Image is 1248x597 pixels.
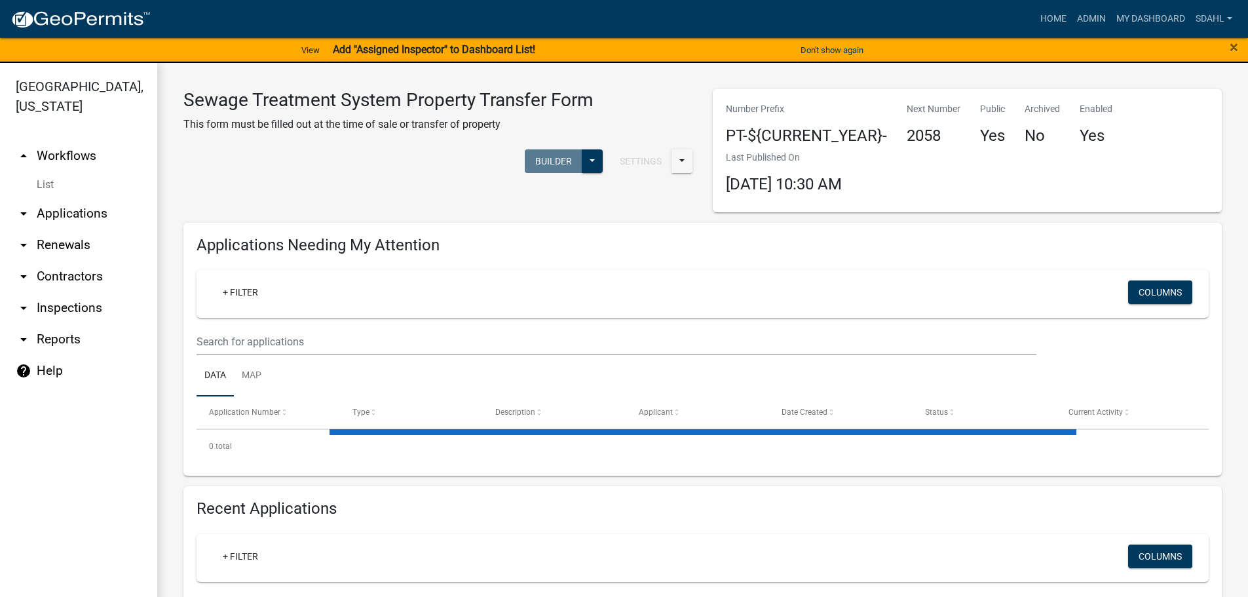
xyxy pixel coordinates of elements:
[483,396,626,428] datatable-header-cell: Description
[726,126,887,145] h4: PT-${CURRENT_YEAR}-
[16,148,31,164] i: arrow_drop_up
[183,89,594,111] h3: Sewage Treatment System Property Transfer Form
[1190,7,1238,31] a: sdahl
[234,355,269,397] a: Map
[197,430,1209,463] div: 0 total
[726,175,842,193] span: [DATE] 10:30 AM
[1230,38,1238,56] span: ×
[197,328,1036,355] input: Search for applications
[1068,408,1123,417] span: Current Activity
[16,363,31,379] i: help
[16,206,31,221] i: arrow_drop_down
[980,102,1005,116] p: Public
[795,39,869,61] button: Don't show again
[1128,280,1192,304] button: Columns
[1055,396,1199,428] datatable-header-cell: Current Activity
[212,280,269,304] a: + Filter
[925,408,948,417] span: Status
[639,408,673,417] span: Applicant
[726,102,887,116] p: Number Prefix
[16,237,31,253] i: arrow_drop_down
[1230,39,1238,55] button: Close
[183,117,594,132] p: This form must be filled out at the time of sale or transfer of property
[1025,102,1060,116] p: Archived
[197,499,1209,518] h4: Recent Applications
[782,408,827,417] span: Date Created
[1080,126,1112,145] h4: Yes
[333,43,535,56] strong: Add "Assigned Inspector" to Dashboard List!
[352,408,369,417] span: Type
[1025,126,1060,145] h4: No
[197,355,234,397] a: Data
[1080,102,1112,116] p: Enabled
[769,396,913,428] datatable-header-cell: Date Created
[16,332,31,347] i: arrow_drop_down
[609,149,672,173] button: Settings
[980,126,1005,145] h4: Yes
[1128,545,1192,568] button: Columns
[340,396,483,428] datatable-header-cell: Type
[212,545,269,568] a: + Filter
[907,102,960,116] p: Next Number
[197,396,340,428] datatable-header-cell: Application Number
[209,408,280,417] span: Application Number
[1111,7,1190,31] a: My Dashboard
[525,149,582,173] button: Builder
[16,269,31,284] i: arrow_drop_down
[1072,7,1111,31] a: Admin
[726,151,842,164] p: Last Published On
[16,300,31,316] i: arrow_drop_down
[907,126,960,145] h4: 2058
[495,408,535,417] span: Description
[913,396,1056,428] datatable-header-cell: Status
[197,236,1209,255] h4: Applications Needing My Attention
[296,39,325,61] a: View
[626,396,770,428] datatable-header-cell: Applicant
[1035,7,1072,31] a: Home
